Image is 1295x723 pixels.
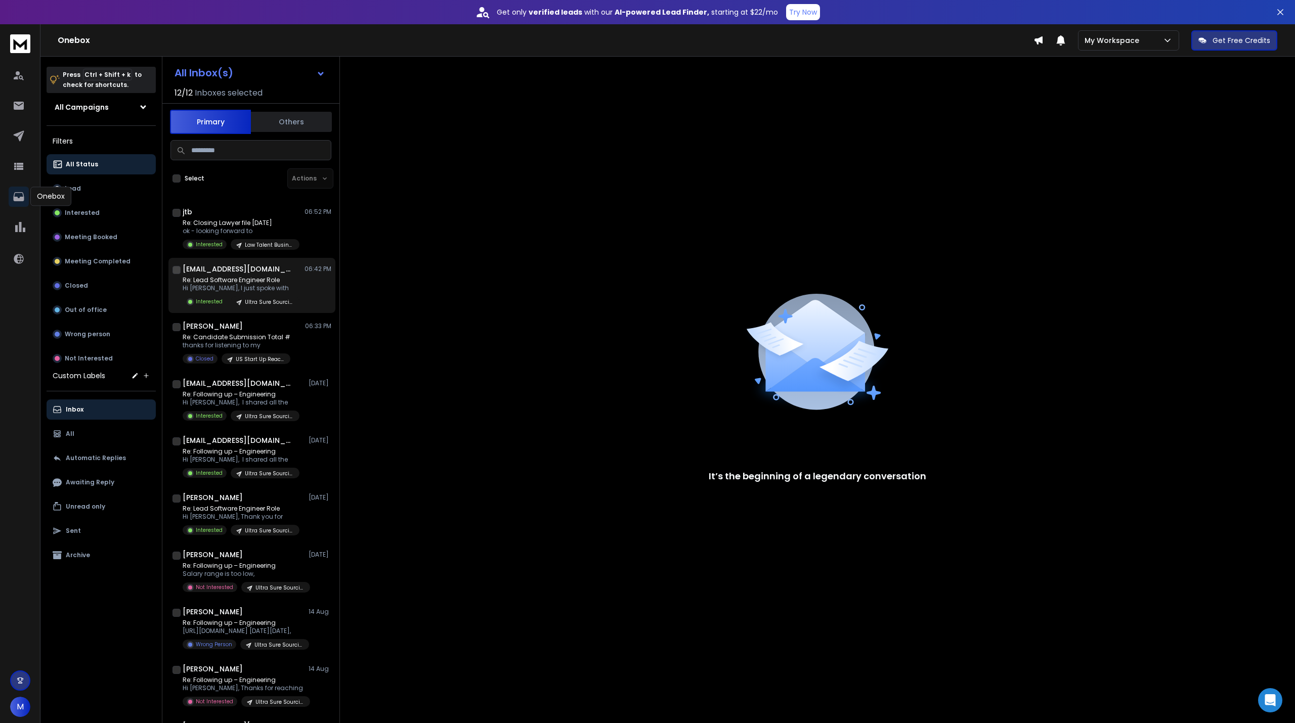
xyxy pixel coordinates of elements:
[497,7,778,17] p: Get only with our starting at $22/mo
[30,187,71,206] div: Onebox
[183,456,299,464] p: Hi [PERSON_NAME], I shared all the
[1258,688,1282,712] div: Open Intercom Messenger
[58,34,1033,47] h1: Onebox
[47,251,156,272] button: Meeting Completed
[166,63,333,83] button: All Inbox(s)
[309,665,331,673] p: 14 Aug
[170,110,251,134] button: Primary
[183,570,304,578] p: Salary range is too low,
[1213,35,1270,46] p: Get Free Credits
[63,70,142,90] p: Press to check for shortcuts.
[66,478,114,486] p: Awaiting Reply
[196,641,232,648] p: Wrong Person
[196,298,223,305] p: Interested
[47,521,156,541] button: Sent
[10,697,30,717] button: M
[66,160,98,168] p: All Status
[47,399,156,420] button: Inbox
[196,583,233,591] p: Not Interested
[183,607,243,617] h1: [PERSON_NAME]
[183,333,290,341] p: Re: Candidate Submission Total #
[65,354,113,363] p: Not Interested
[305,208,331,216] p: 06:52 PM
[183,492,243,503] h1: [PERSON_NAME]
[251,111,332,133] button: Others
[83,69,132,80] span: Ctrl + Shift + k
[183,684,304,692] p: Hi [PERSON_NAME], Thanks for reaching
[66,454,126,462] p: Automatic Replies
[47,97,156,117] button: All Campaigns
[183,378,294,388] h1: [EMAIL_ADDRESS][DOMAIN_NAME]
[529,7,582,17] strong: verified leads
[183,227,299,235] p: ok - looking forward to
[47,324,156,344] button: Wrong person
[255,584,304,592] p: Ultra Sure Sourcing
[245,298,293,306] p: Ultra Sure Sourcing
[196,698,233,705] p: Not Interested
[65,209,100,217] p: Interested
[183,284,299,292] p: Hi [PERSON_NAME], I just spoke with
[66,430,74,438] p: All
[196,469,223,477] p: Interested
[175,87,193,99] span: 12 / 12
[47,424,156,444] button: All
[183,627,304,635] p: [URL][DOMAIN_NAME] [DATE][DATE],
[47,227,156,247] button: Meeting Booked
[65,330,110,338] p: Wrong person
[305,322,331,330] p: 06:33 PM
[196,355,213,363] p: Closed
[1191,30,1277,51] button: Get Free Credits
[309,608,331,616] p: 14 Aug
[55,102,109,112] h1: All Campaigns
[709,469,926,483] p: It’s the beginning of a legendary conversation
[309,379,331,387] p: [DATE]
[245,470,293,477] p: Ultra Sure Sourcing
[309,493,331,502] p: [DATE]
[175,68,233,78] h1: All Inbox(s)
[183,513,299,521] p: Hi [PERSON_NAME], Thank you for
[245,241,293,249] p: Law Talent Business Development - Active Jobs
[47,154,156,174] button: All Status
[183,550,243,560] h1: [PERSON_NAME]
[236,355,284,363] p: US Start Up Reachout - Active Jobs
[183,207,192,217] h1: jtb
[196,241,223,248] p: Interested
[66,503,105,511] p: Unread only
[65,185,81,193] p: Lead
[789,7,817,17] p: Try Now
[183,341,290,349] p: thanks for listening to my
[47,134,156,148] h3: Filters
[309,436,331,444] p: [DATE]
[47,203,156,223] button: Interested
[10,34,30,53] img: logo
[254,641,303,649] p: Ultra Sure Sourcing
[183,276,299,284] p: Re: Lead Software Engineer Role
[183,390,299,398] p: Re: Following up – Engineering
[245,527,293,534] p: Ultra Sure Sourcing
[615,7,709,17] strong: AI-powered Lead Finder,
[786,4,820,20] button: Try Now
[183,435,294,445] h1: [EMAIL_ADDRESS][DOMAIN_NAME]
[47,545,156,565] button: Archive
[66,551,90,559] p: Archive
[47,496,156,517] button: Unread only
[65,257,131,265] p: Meeting Completed
[183,619,304,627] p: Re: Following up – Engineering
[65,282,88,290] p: Closed
[66,405,83,414] p: Inbox
[47,300,156,320] button: Out of office
[195,87,263,99] h3: Inboxes selected
[66,527,81,535] p: Sent
[65,306,107,314] p: Out of office
[183,219,299,227] p: Re: Closing Lawyer file [DATE]
[309,551,331,559] p: [DATE]
[47,472,156,492] button: Awaiting Reply
[183,676,304,684] p: Re: Following up – Engineering
[196,412,223,420] p: Interested
[47,448,156,468] button: Automatic Replies
[185,174,204,183] label: Select
[255,698,304,706] p: Ultra Sure Sourcing
[47,276,156,296] button: Closed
